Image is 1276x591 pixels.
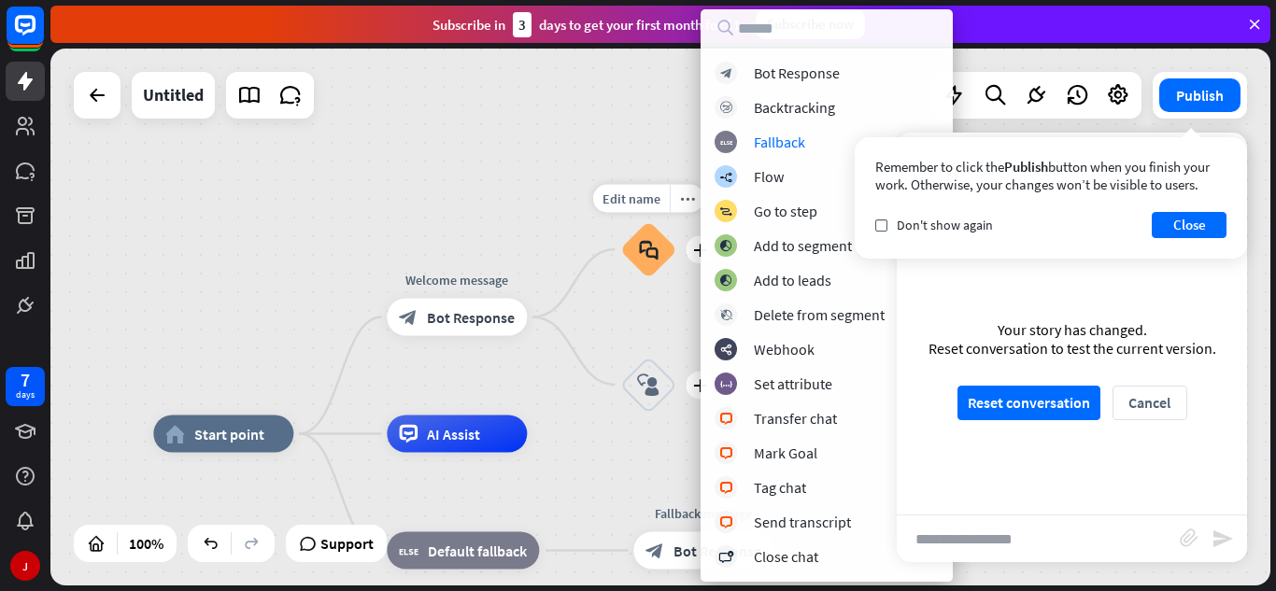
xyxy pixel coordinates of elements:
[754,133,805,151] div: Fallback
[673,542,761,560] span: Bot Response
[720,136,732,148] i: block_fallback
[427,308,515,327] span: Bot Response
[720,102,732,114] i: block_backtracking
[875,158,1226,193] div: Remember to click the button when you finish your work. Otherwise, your changes won’t be visible ...
[1180,528,1198,547] i: block_attachment
[754,271,831,289] div: Add to leads
[754,236,852,255] div: Add to segment
[719,205,732,218] i: block_goto
[719,240,732,252] i: block_add_to_segment
[399,542,418,560] i: block_fallback
[373,271,541,289] div: Welcome message
[1212,528,1234,550] i: send
[639,239,659,260] i: block_faq
[719,482,733,494] i: block_livechat
[719,516,733,528] i: block_livechat
[1004,158,1048,176] span: Publish
[718,551,733,563] i: block_close_chat
[754,340,815,359] div: Webhook
[929,339,1216,358] div: Reset conversation to test the current version.
[693,243,707,256] i: plus
[399,308,418,327] i: block_bot_response
[754,374,832,393] div: Set attribute
[6,367,45,406] a: 7 days
[754,98,835,117] div: Backtracking
[513,12,532,37] div: 3
[929,320,1216,339] div: Your story has changed.
[957,386,1100,420] button: Reset conversation
[1152,212,1226,238] button: Close
[165,425,185,443] i: home_2
[194,425,264,443] span: Start point
[754,513,851,531] div: Send transcript
[720,309,732,321] i: block_delete_from_segment
[432,12,741,37] div: Subscribe in days to get your first month for $1
[754,202,817,220] div: Go to step
[645,542,664,560] i: block_bot_response
[719,447,733,459] i: block_livechat
[427,425,480,443] span: AI Assist
[693,378,707,391] i: plus
[143,72,204,119] div: Untitled
[637,373,659,396] i: block_user_input
[10,551,40,581] div: J
[619,504,787,523] div: Fallback message
[720,67,732,79] i: block_bot_response
[123,528,169,558] div: 100%
[754,547,818,566] div: Close chat
[428,542,527,560] span: Default fallback
[16,388,35,401] div: days
[719,274,732,287] i: block_add_to_segment
[754,167,784,186] div: Flow
[754,478,806,497] div: Tag chat
[720,344,732,356] i: webhooks
[680,191,695,205] i: more_horiz
[754,305,885,324] div: Delete from segment
[603,190,660,206] span: Edit name
[1159,78,1241,112] button: Publish
[754,443,817,462] div: Mark Goal
[719,413,733,425] i: block_livechat
[719,171,732,183] i: builder_tree
[720,378,732,390] i: block_set_attribute
[21,372,30,388] div: 7
[897,217,993,233] span: Don't show again
[754,409,837,428] div: Transfer chat
[1113,386,1187,420] button: Cancel
[320,528,374,558] span: Support
[15,7,71,63] button: Open LiveChat chat widget
[754,63,840,82] div: Bot Response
